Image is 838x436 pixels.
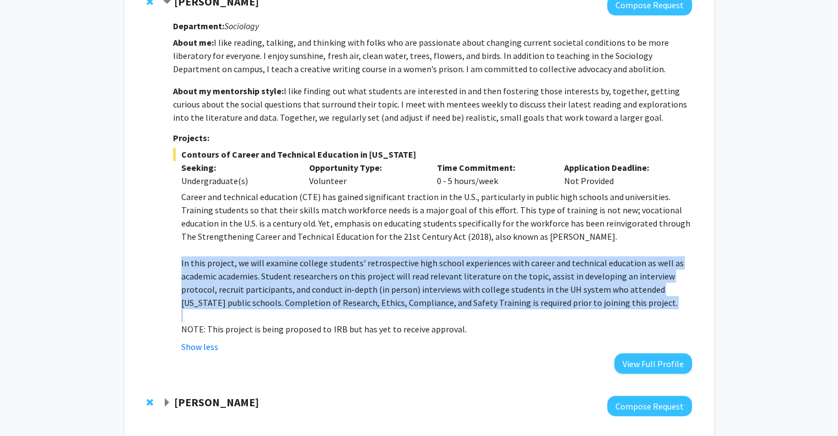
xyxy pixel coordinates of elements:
button: Compose Request to Ashley Rubin [607,396,692,416]
button: Show less [181,340,218,353]
span: Remove Ashley Rubin from bookmarks [147,398,153,407]
p: Application Deadline: [564,161,675,174]
strong: About my mentorship style: [173,85,284,96]
iframe: Chat [8,386,47,428]
div: Undergraduate(s) [181,174,293,187]
p: Seeking: [181,161,293,174]
div: Not Provided [556,161,684,187]
p: NOTE: This project is being proposed to IRB but has yet to receive approval. [181,322,691,336]
span: Expand Ashley Rubin Bookmark [163,399,171,407]
p: Opportunity Type: [309,161,420,174]
div: Volunteer [301,161,429,187]
p: In this project, we will examine college students' retrospective high school experiences with car... [181,256,691,309]
button: View Full Profile [614,353,692,374]
p: Career and technical education (CTE) has gained significant traction in the U.S., particularly in... [181,190,691,243]
span: Contours of Career and Technical Education in [US_STATE] [173,148,691,161]
strong: [PERSON_NAME] [174,395,259,409]
p: I like finding out what students are interested in and then fostering those interests by, togethe... [173,84,691,124]
strong: About me: [173,37,214,48]
div: 0 - 5 hours/week [428,161,556,187]
p: Time Commitment: [436,161,548,174]
p: I like reading, talking, and thinking with folks who are passionate about changing current societ... [173,36,691,76]
strong: Department: [173,20,224,31]
i: Sociology [224,20,259,31]
strong: Projects: [173,132,209,143]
